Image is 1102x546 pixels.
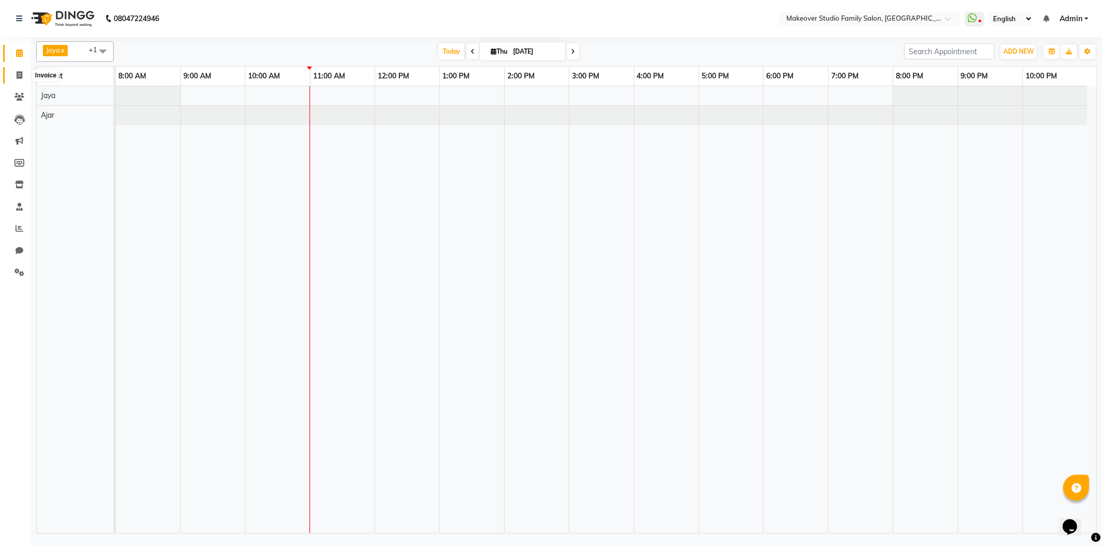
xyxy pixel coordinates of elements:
img: logo [26,4,97,33]
span: +1 [89,45,105,54]
a: 11:00 AM [311,69,348,84]
a: 3:00 PM [569,69,602,84]
span: Today [439,43,464,59]
a: 9:00 AM [181,69,214,84]
span: Jaya [41,91,55,100]
button: ADD NEW [1001,44,1036,59]
span: Thu [488,47,510,55]
span: Jaya [46,46,60,54]
span: ADD NEW [1003,47,1034,55]
iframe: chat widget [1059,505,1092,536]
a: 2:00 PM [505,69,537,84]
input: 2025-09-04 [510,44,562,59]
a: 9:00 PM [958,69,991,84]
a: 7:00 PM [829,69,861,84]
b: 08047224946 [114,4,159,33]
a: 10:00 AM [245,69,283,84]
a: 4:00 PM [634,69,667,84]
span: Ajar [41,110,54,120]
input: Search Appointment [904,43,995,59]
a: 6:00 PM [764,69,796,84]
a: 8:00 AM [116,69,149,84]
a: x [60,46,65,54]
a: 1:00 PM [440,69,472,84]
a: 8:00 PM [893,69,926,84]
a: 10:00 PM [1023,69,1060,84]
a: 12:00 PM [375,69,412,84]
span: Admin [1060,13,1082,24]
div: Invoice [33,69,59,82]
a: 5:00 PM [699,69,732,84]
